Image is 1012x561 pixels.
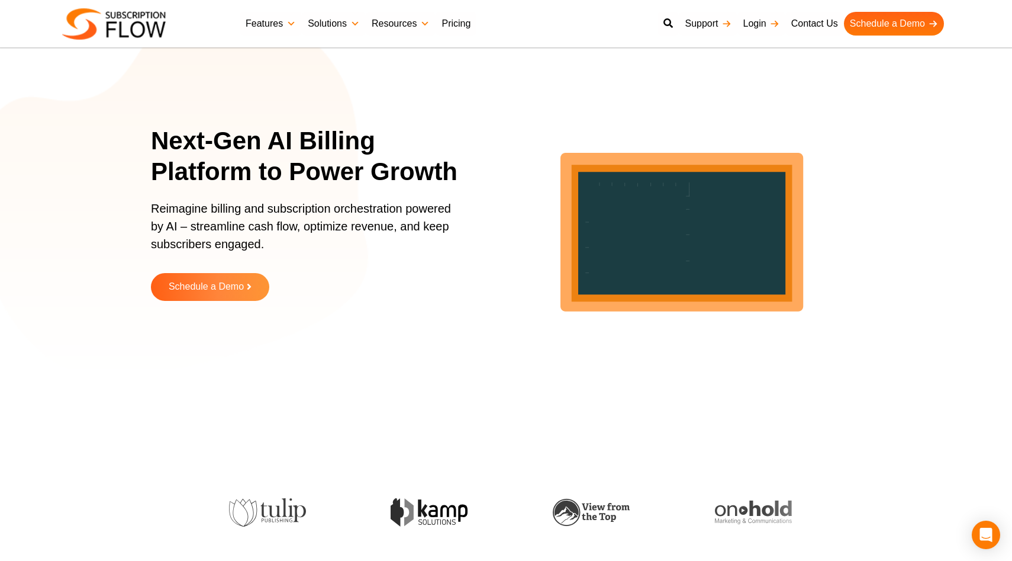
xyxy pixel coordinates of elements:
a: Schedule a Demo [151,273,269,301]
a: Support [679,12,737,36]
p: Reimagine billing and subscription orchestration powered by AI – streamline cash flow, optimize r... [151,200,459,265]
a: Solutions [302,12,366,36]
a: Features [240,12,302,36]
a: Pricing [436,12,476,36]
img: onhold-marketing [712,501,789,524]
a: Resources [366,12,436,36]
img: view-from-the-top [550,499,627,527]
a: Schedule a Demo [844,12,944,36]
img: tulip-publishing [226,498,303,527]
a: Login [737,12,785,36]
span: Schedule a Demo [169,282,244,292]
h1: Next-Gen AI Billing Platform to Power Growth [151,126,473,188]
img: Subscriptionflow [62,8,166,40]
div: Open Intercom Messenger [972,521,1000,549]
img: kamp-solution [388,498,465,526]
a: Contact Us [785,12,844,36]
